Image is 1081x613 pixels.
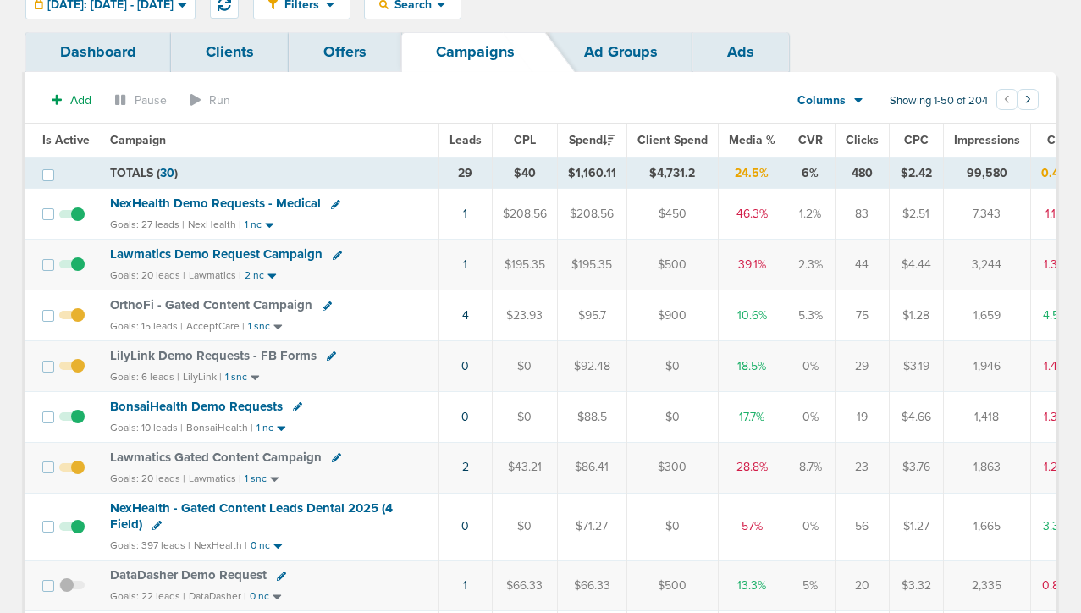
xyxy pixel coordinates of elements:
small: NexHealth | [194,539,247,551]
td: $300 [626,442,718,493]
td: $95.7 [557,290,626,341]
td: 2,335 [943,561,1030,611]
td: 46.3% [718,189,786,240]
span: BonsaiHealth Demo Requests [110,399,283,414]
span: Campaign [110,133,166,147]
td: 0% [786,493,835,560]
span: 30 [160,166,174,180]
small: Goals: 10 leads | [110,422,183,434]
td: $71.27 [557,493,626,560]
button: Add [42,88,101,113]
small: BonsaiHealth | [186,422,253,434]
td: $3.76 [889,442,943,493]
td: $66.33 [492,561,557,611]
td: $0 [626,493,718,560]
a: 1 [463,257,467,272]
td: $86.41 [557,442,626,493]
span: CVR [798,133,823,147]
td: $66.33 [557,561,626,611]
span: LilyLink Demo Requests - FB Forms [110,348,317,363]
small: LilyLink | [183,371,222,383]
td: 6% [786,157,835,189]
small: Lawmatics | [189,269,241,281]
td: 57% [718,493,786,560]
td: 8.7% [786,442,835,493]
span: CPC [904,133,929,147]
td: $500 [626,240,718,290]
small: 0 nc [250,590,269,603]
td: $2.42 [889,157,943,189]
td: 3,244 [943,240,1030,290]
td: 19 [835,391,889,442]
small: AcceptCare | [186,320,245,332]
td: $4,731.2 [626,157,718,189]
td: 56 [835,493,889,560]
span: Leads [449,133,482,147]
a: 2 [462,460,469,474]
small: Goals: 6 leads | [110,371,179,384]
td: 29 [835,341,889,392]
td: 5.3% [786,290,835,341]
span: CTR [1047,133,1070,147]
td: 2.3% [786,240,835,290]
small: Goals: 20 leads | [110,269,185,282]
td: $0 [492,391,557,442]
small: 1 snc [245,472,267,485]
td: 1,665 [943,493,1030,560]
td: 1.2% [786,189,835,240]
td: $1.28 [889,290,943,341]
td: 23 [835,442,889,493]
td: 1,659 [943,290,1030,341]
td: $208.56 [492,189,557,240]
td: 44 [835,240,889,290]
td: $900 [626,290,718,341]
td: 480 [835,157,889,189]
a: Campaigns [401,32,549,72]
span: Is Active [42,133,90,147]
span: Lawmatics Demo Request Campaign [110,246,323,262]
button: Go to next page [1018,89,1039,110]
span: OrthoFi - Gated Content Campaign [110,297,312,312]
td: 99,580 [943,157,1030,189]
td: 1,863 [943,442,1030,493]
span: DataDasher Demo Request [110,567,267,583]
td: 17.7% [718,391,786,442]
span: Clicks [846,133,879,147]
span: Spend [569,133,615,147]
small: NexHealth | [188,218,241,230]
a: Dashboard [25,32,171,72]
a: 0 [461,359,469,373]
td: $0 [626,341,718,392]
a: 1 [463,578,467,593]
td: 24.5% [718,157,786,189]
td: $3.19 [889,341,943,392]
a: Offers [289,32,401,72]
td: $3.32 [889,561,943,611]
a: 0 [461,519,469,533]
span: NexHealth - Gated Content Leads Dental 2025 (4 Field) [110,500,393,533]
small: Goals: 15 leads | [110,320,183,333]
td: $4.44 [889,240,943,290]
td: 18.5% [718,341,786,392]
td: 1,946 [943,341,1030,392]
small: 1 nc [245,218,262,231]
td: $195.35 [557,240,626,290]
span: Client Spend [637,133,708,147]
td: 0% [786,391,835,442]
small: DataDasher | [189,590,246,602]
small: 1 snc [225,371,247,384]
small: 0 nc [251,539,270,552]
td: $88.5 [557,391,626,442]
td: 0% [786,341,835,392]
span: CPL [514,133,536,147]
td: 28.8% [718,442,786,493]
td: 29 [438,157,492,189]
td: $0 [626,391,718,442]
td: 10.6% [718,290,786,341]
small: Goals: 397 leads | [110,539,190,552]
a: 0 [461,410,469,424]
td: $1,160.11 [557,157,626,189]
td: 7,343 [943,189,1030,240]
small: Goals: 27 leads | [110,218,185,231]
span: Add [70,93,91,108]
